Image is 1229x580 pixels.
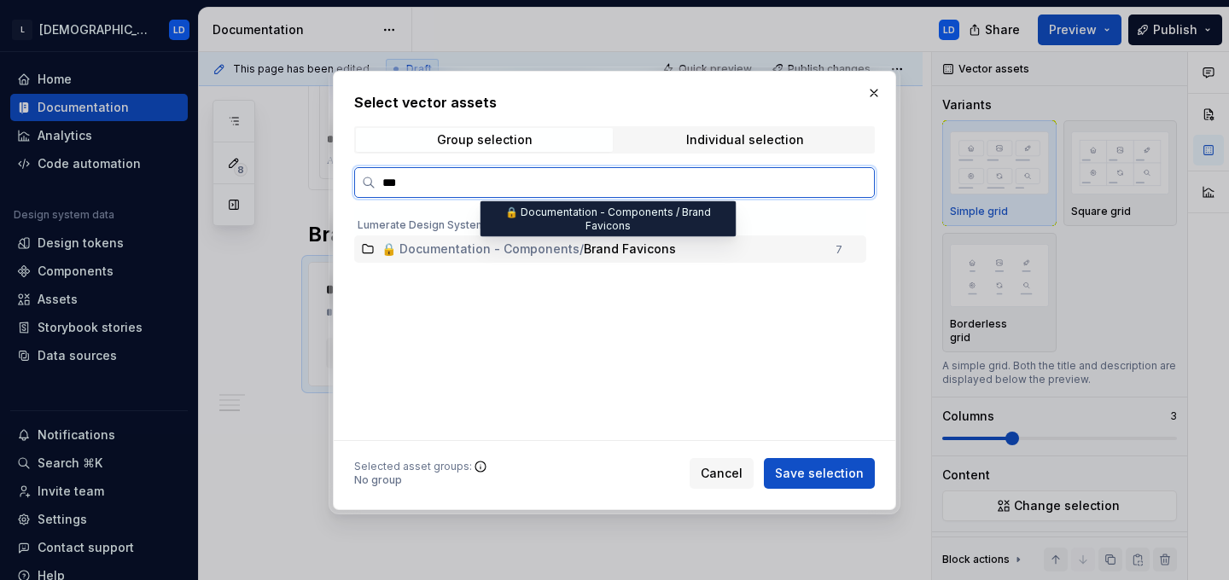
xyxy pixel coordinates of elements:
[354,460,472,473] div: Selected asset groups :
[690,458,754,489] button: Cancel
[481,201,737,237] div: 🔒 Documentation - Components / Brand Favicons
[437,133,533,147] div: Group selection
[584,241,676,258] span: Brand Favicons
[836,243,842,257] div: 7
[701,465,743,482] span: Cancel
[382,241,580,258] span: 🔒 Documentation - Components
[354,92,875,113] h2: Select vector assets
[775,465,864,482] span: Save selection
[580,241,584,258] span: /
[354,208,866,235] div: Lumerate Design System
[764,458,875,489] button: Save selection
[354,473,472,487] div: No group
[686,133,804,147] div: Individual selection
